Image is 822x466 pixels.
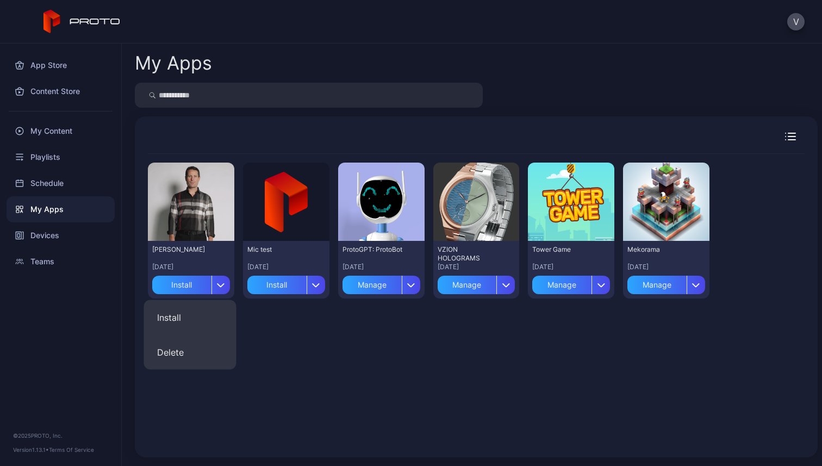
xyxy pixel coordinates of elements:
div: Mic test [247,245,307,254]
div: [DATE] [342,263,420,271]
div: Mekorama [627,245,687,254]
div: James Hughes - VZ [152,245,212,254]
div: Manage [627,276,687,294]
a: Devices [7,222,115,248]
button: Manage [532,271,610,294]
a: Schedule [7,170,115,196]
div: Manage [532,276,591,294]
a: Teams [7,248,115,275]
button: Manage [342,271,420,294]
button: Manage [438,271,515,294]
button: Install [144,300,236,335]
a: Content Store [7,78,115,104]
a: Terms Of Service [49,446,94,453]
button: Manage [627,271,705,294]
button: Delete [144,335,236,370]
div: Manage [438,276,497,294]
div: My Apps [135,54,212,72]
div: VZION HOLOGRAMS [438,245,497,263]
a: Playlists [7,144,115,170]
button: Install [152,271,230,294]
span: Version 1.13.1 • [13,446,49,453]
div: Install [247,276,307,294]
a: My Content [7,118,115,144]
div: [DATE] [152,263,230,271]
div: [DATE] [532,263,610,271]
a: My Apps [7,196,115,222]
div: [DATE] [438,263,515,271]
div: Tower Game [532,245,592,254]
div: © 2025 PROTO, Inc. [13,431,108,440]
a: App Store [7,52,115,78]
button: Install [247,271,325,294]
div: ProtoGPT: ProtoBot [342,245,402,254]
div: [DATE] [627,263,705,271]
div: Manage [342,276,402,294]
button: V [787,13,805,30]
div: [DATE] [247,263,325,271]
div: Install [152,276,211,294]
